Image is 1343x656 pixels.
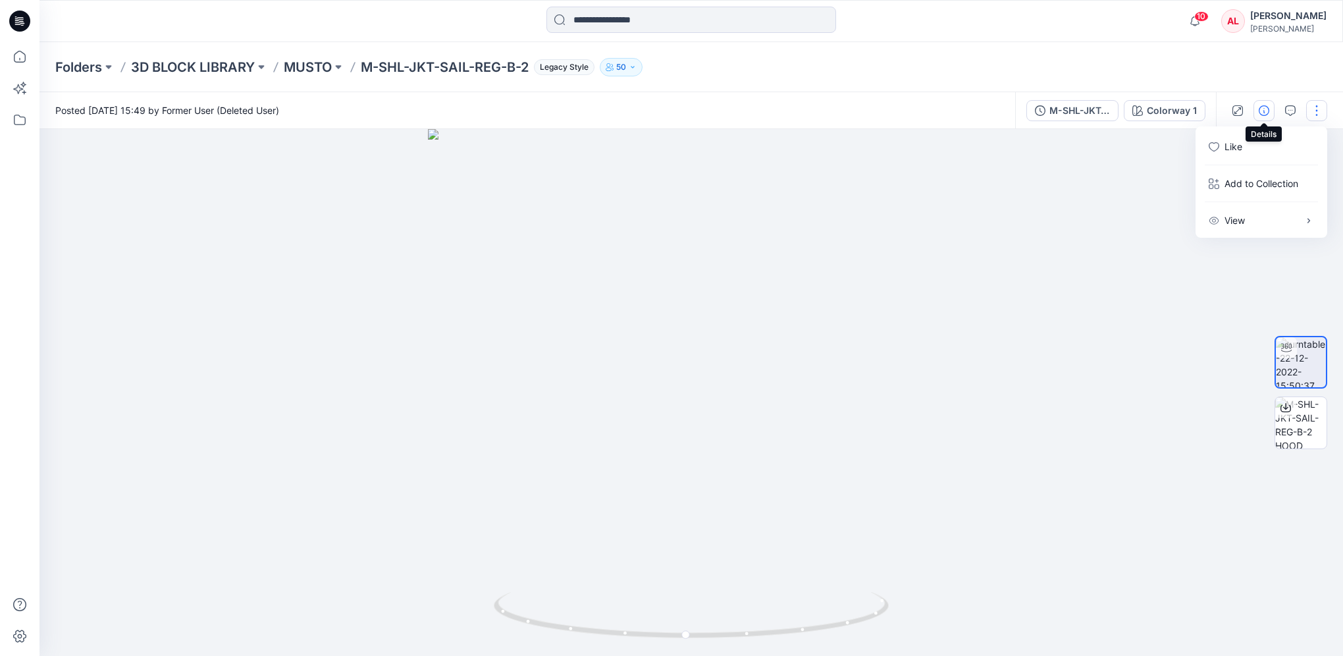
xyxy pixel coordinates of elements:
[131,58,255,76] a: 3D BLOCK LIBRARY
[1224,140,1242,153] p: Like
[55,103,279,117] span: Posted [DATE] 15:49 by
[1194,11,1209,22] span: 10
[600,58,643,76] button: 50
[534,59,594,75] span: Legacy Style
[1250,24,1327,34] div: [PERSON_NAME]
[361,58,529,76] p: M-SHL-JKT-SAIL-REG-B-2
[284,58,332,76] a: MUSTO
[1253,100,1275,121] button: Details
[162,105,279,116] a: Former User (Deleted User)
[1124,100,1205,121] button: Colorway 1
[1224,213,1245,227] p: View
[1250,8,1327,24] div: [PERSON_NAME]
[1147,103,1197,118] div: Colorway 1
[1049,103,1110,118] div: M-SHL-JKT-SAIL-REG-B-2
[1221,9,1245,33] div: AL
[529,58,594,76] button: Legacy Style
[55,58,102,76] a: Folders
[616,60,626,74] p: 50
[1276,337,1326,387] img: turntable-22-12-2022-15:50:37
[1026,100,1119,121] button: M-SHL-JKT-SAIL-REG-B-2
[1224,177,1298,190] p: Add to Collection
[1275,397,1327,449] img: M-SHL-JKT-SAIL-REG-B-2 HOOD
